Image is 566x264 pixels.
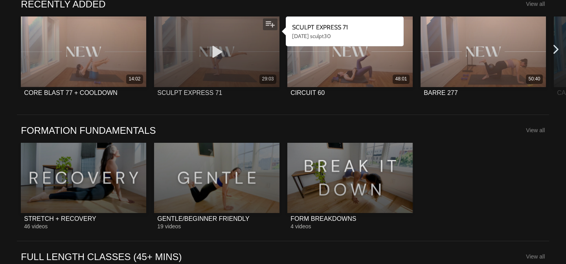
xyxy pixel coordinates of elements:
[421,16,546,103] a: BARRE 27750:40BARRE 277
[24,215,96,222] div: STRETCH + RECOVERY
[290,89,325,96] div: CIRCUIT 60
[424,89,458,96] div: BARRE 277
[262,76,274,82] div: 29:03
[287,143,413,229] a: FORM BREAKDOWNSFORM BREAKDOWNS4 videos
[21,16,146,103] a: CORE BLAST 77 + COOLDOWN14:02CORE BLAST 77 + COOLDOWN
[290,215,356,222] div: FORM BREAKDOWNS
[526,253,545,260] a: View all
[529,76,540,82] div: 50:40
[129,76,141,82] div: 14:02
[21,143,146,229] a: STRETCH + RECOVERYSTRETCH + RECOVERY46 videos
[290,223,311,229] span: 4 videos
[154,16,279,103] a: SCULPT EXPRESS 7129:03SCULPT EXPRESS 71
[263,18,277,30] button: Add to my list
[287,16,413,103] a: CIRCUIT 6048:01CIRCUIT 60
[292,32,397,40] div: [DATE] sculpt30
[157,215,249,222] div: GENTLE/BEGINNER FRIENDLY
[24,89,118,96] div: CORE BLAST 77 + COOLDOWN
[157,223,181,229] span: 19 videos
[24,223,48,229] span: 46 videos
[526,127,545,133] a: View all
[21,124,156,137] a: FORMATION FUNDAMENTALS
[154,143,279,229] a: GENTLE/BEGINNER FRIENDLYGENTLE/BEGINNER FRIENDLY19 videos
[526,1,545,7] a: View all
[157,89,222,96] div: SCULPT EXPRESS 71
[292,24,348,31] strong: SCULPT EXPRESS 71
[395,76,407,82] div: 48:01
[21,251,182,263] a: FULL LENGTH CLASSES (45+ MINS)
